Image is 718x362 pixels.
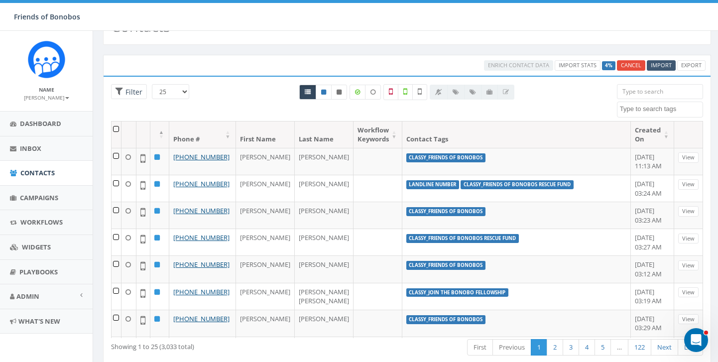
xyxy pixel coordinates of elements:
[678,152,699,163] a: View
[123,87,142,97] span: Filter
[461,180,574,189] label: classy_Friends of Bonobos Rescue Fund
[337,89,342,95] i: This phone number is unsubscribed and has opted-out of all texts.
[631,148,674,175] td: [DATE] 11:13 AM
[22,242,51,251] span: Widgets
[236,255,295,282] td: [PERSON_NAME]
[316,85,332,100] a: Active
[555,60,600,71] a: Import Stats
[20,168,55,177] span: Contacts
[299,85,316,100] a: All contacts
[631,121,674,148] th: Created On: activate to sort column ascending
[28,41,65,78] img: Rally_Corp_Icon.png
[173,314,230,323] a: [PHONE_NUMBER]
[678,260,699,271] a: View
[236,310,295,337] td: [PERSON_NAME]
[111,18,170,34] h2: Contacts
[39,86,54,93] small: Name
[295,202,354,229] td: [PERSON_NAME]
[19,267,58,276] span: Playbooks
[651,61,672,69] span: Import
[684,328,708,352] iframe: Intercom live chat
[20,193,58,202] span: Campaigns
[678,339,703,356] a: Last
[406,261,486,270] label: classy_Friends of Bonobos
[173,179,230,188] a: [PHONE_NUMBER]
[412,84,427,100] label: Not Validated
[620,105,703,114] textarea: Search
[295,148,354,175] td: [PERSON_NAME]
[610,339,628,356] a: …
[678,234,699,244] a: View
[295,121,354,148] th: Last Name
[678,314,699,325] a: View
[406,207,486,216] label: classy_Friends of Bonobos
[547,339,563,356] a: 2
[236,229,295,255] td: [PERSON_NAME]
[295,255,354,282] td: [PERSON_NAME]
[398,84,413,100] label: Validated
[24,94,69,101] small: [PERSON_NAME]
[628,339,651,356] a: 122
[492,339,531,356] a: Previous
[631,255,674,282] td: [DATE] 03:12 AM
[169,121,236,148] th: Phone #: activate to sort column ascending
[406,315,486,324] label: classy_Friends of Bonobos
[18,317,60,326] span: What's New
[173,152,230,161] a: [PHONE_NUMBER]
[617,84,703,99] input: Type to search
[236,121,295,148] th: First Name
[631,283,674,310] td: [DATE] 03:19 AM
[383,84,398,100] label: Not a Mobile
[20,144,41,153] span: Inbox
[602,61,615,70] label: 4%
[354,121,402,148] th: Workflow Keywords: activate to sort column ascending
[677,60,706,71] a: Export
[173,260,230,269] a: [PHONE_NUMBER]
[631,229,674,255] td: [DATE] 03:27 AM
[595,339,611,356] a: 5
[236,283,295,310] td: [PERSON_NAME]
[563,339,579,356] a: 3
[406,180,460,189] label: landline number
[579,339,595,356] a: 4
[631,310,674,337] td: [DATE] 03:29 AM
[402,121,631,148] th: Contact Tags
[295,229,354,255] td: [PERSON_NAME]
[20,119,61,128] span: Dashboard
[617,60,645,71] a: Cancel
[20,218,63,227] span: Workflows
[173,233,230,242] a: [PHONE_NUMBER]
[467,339,493,356] a: First
[531,339,547,356] a: 1
[111,338,349,352] div: Showing 1 to 25 (3,033 total)
[295,175,354,202] td: [PERSON_NAME]
[651,339,678,356] a: Next
[14,12,80,21] span: Friends of Bonobos
[236,202,295,229] td: [PERSON_NAME]
[350,85,365,100] label: Data Enriched
[236,148,295,175] td: [PERSON_NAME]
[331,85,347,100] a: Opted Out
[295,310,354,337] td: [PERSON_NAME]
[365,85,381,100] label: Data not Enriched
[631,202,674,229] td: [DATE] 03:23 AM
[406,288,509,297] label: classy_Join the Bonobo Fellowship
[651,61,672,69] span: CSV files only
[16,292,39,301] span: Admin
[678,287,699,298] a: View
[321,89,326,95] i: This phone number is subscribed and will receive texts.
[173,206,230,215] a: [PHONE_NUMBER]
[406,234,519,243] label: classy_Friends of Bonobos Rescue Fund
[678,206,699,217] a: View
[406,153,486,162] label: classy_Friends of Bonobos
[24,93,69,102] a: [PERSON_NAME]
[111,84,147,100] span: Advance Filter
[173,287,230,296] a: [PHONE_NUMBER]
[236,175,295,202] td: [PERSON_NAME]
[295,283,354,310] td: [PERSON_NAME] [PERSON_NAME]
[631,175,674,202] td: [DATE] 03:24 AM
[678,179,699,190] a: View
[647,60,676,71] a: Import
